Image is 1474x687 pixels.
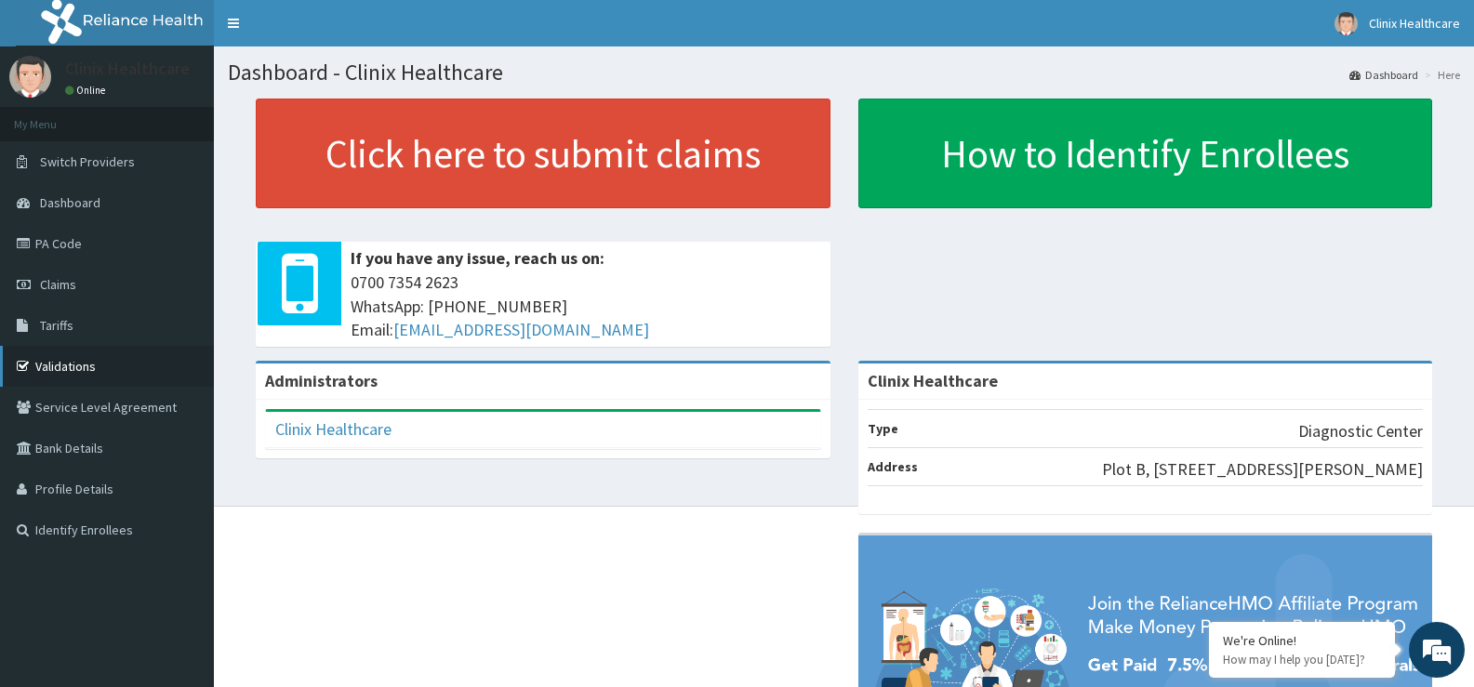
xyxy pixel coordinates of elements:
b: Administrators [265,370,378,391]
b: Address [868,458,918,475]
a: How to Identify Enrollees [858,99,1433,208]
span: Tariffs [40,317,73,334]
a: [EMAIL_ADDRESS][DOMAIN_NAME] [393,319,649,340]
div: We're Online! [1223,632,1381,649]
p: Clinix Healthcare [65,60,190,77]
a: Online [65,84,110,97]
span: Claims [40,276,76,293]
strong: Clinix Healthcare [868,370,998,391]
span: Switch Providers [40,153,135,170]
li: Here [1420,67,1460,83]
b: If you have any issue, reach us on: [351,247,604,269]
p: Plot B, [STREET_ADDRESS][PERSON_NAME] [1102,457,1423,482]
p: Diagnostic Center [1298,419,1423,443]
p: How may I help you today? [1223,652,1381,667]
a: Click here to submit claims [256,99,830,208]
span: Clinix Healthcare [1369,15,1460,32]
h1: Dashboard - Clinix Healthcare [228,60,1460,85]
a: Clinix Healthcare [275,418,392,440]
img: User Image [9,56,51,98]
img: User Image [1335,12,1358,35]
span: 0700 7354 2623 WhatsApp: [PHONE_NUMBER] Email: [351,271,821,342]
span: Dashboard [40,194,100,211]
b: Type [868,420,898,437]
a: Dashboard [1349,67,1418,83]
